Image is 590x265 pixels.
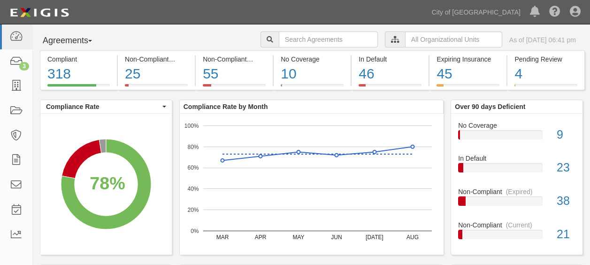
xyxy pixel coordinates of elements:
[118,84,195,92] a: Non-Compliant(Current)25
[187,186,199,192] text: 40%
[451,154,582,163] div: In Default
[437,55,499,64] div: Expiring Insurance
[46,102,160,111] span: Compliance Rate
[187,207,199,213] text: 20%
[7,4,72,21] img: logo-5460c22ac91f19d4615b14bd174203de0afe785f0fc80cf4dbbc73dc1793850b.png
[184,122,199,129] text: 100%
[281,64,344,84] div: 10
[19,62,29,70] div: 3
[429,84,506,92] a: Expiring Insurance45
[47,64,110,84] div: 318
[40,84,117,92] a: Compliant318
[507,84,584,92] a: Pending Review4
[203,55,266,64] div: Non-Compliant (Expired)
[514,64,577,84] div: 4
[203,64,266,84] div: 55
[451,121,582,130] div: No Coverage
[254,234,266,241] text: APR
[359,55,421,64] div: In Default
[331,234,342,241] text: JUN
[40,31,110,50] button: Agreements
[191,227,199,234] text: 0%
[549,7,560,18] i: Help Center - Complianz
[550,226,582,243] div: 21
[550,159,582,176] div: 23
[509,35,576,45] div: As of [DATE] 06:41 pm
[125,64,188,84] div: 25
[40,100,172,113] button: Compliance Rate
[281,55,344,64] div: No Coverage
[90,171,125,196] div: 78%
[352,84,429,92] a: In Default46
[405,31,502,47] input: All Organizational Units
[184,103,268,110] b: Compliance Rate by Month
[172,55,199,64] div: (Current)
[458,220,575,247] a: Non-Compliant(Current)21
[437,64,499,84] div: 45
[550,126,582,143] div: 9
[458,121,575,154] a: No Coverage9
[514,55,577,64] div: Pending Review
[458,187,575,220] a: Non-Compliant(Expired)38
[47,55,110,64] div: Compliant
[506,220,532,230] div: (Current)
[451,220,582,230] div: Non-Compliant
[455,103,525,110] b: Over 90 days Deficient
[187,164,199,171] text: 60%
[427,3,525,22] a: City of [GEOGRAPHIC_DATA]
[458,154,575,187] a: In Default23
[251,55,277,64] div: (Expired)
[125,55,188,64] div: Non-Compliant (Current)
[196,84,273,92] a: Non-Compliant(Expired)55
[406,234,419,241] text: AUG
[40,114,172,255] svg: A chart.
[274,84,351,92] a: No Coverage10
[216,234,229,241] text: MAR
[279,31,378,47] input: Search Agreements
[550,193,582,210] div: 38
[292,234,304,241] text: MAY
[359,64,421,84] div: 46
[366,234,383,241] text: [DATE]
[187,143,199,150] text: 80%
[180,114,444,255] svg: A chart.
[451,187,582,196] div: Non-Compliant
[506,187,533,196] div: (Expired)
